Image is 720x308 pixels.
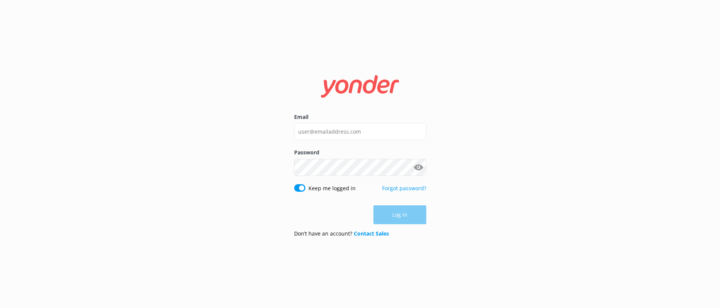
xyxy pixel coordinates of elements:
a: Forgot password? [382,185,426,192]
input: user@emailaddress.com [294,123,426,140]
label: Email [294,113,426,121]
a: Contact Sales [354,230,389,237]
label: Keep me logged in [308,184,356,192]
p: Don’t have an account? [294,229,389,238]
button: Show password [411,160,426,175]
label: Password [294,148,426,157]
